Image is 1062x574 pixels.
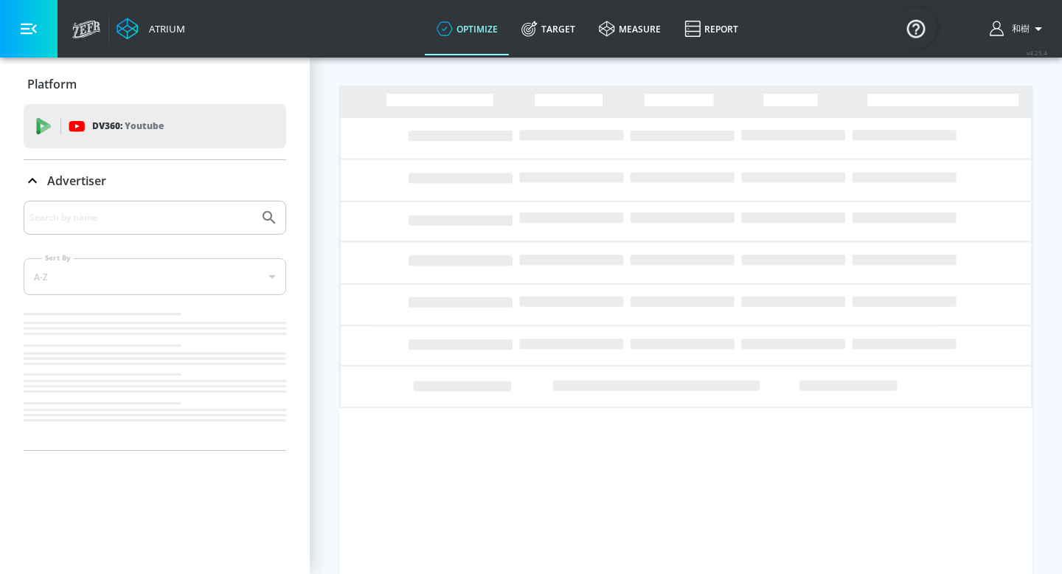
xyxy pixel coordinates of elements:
div: Advertiser [24,201,286,450]
p: Advertiser [47,173,106,189]
span: v 4.25.4 [1027,49,1047,57]
a: Atrium [117,18,185,40]
label: Sort By [42,253,74,263]
p: DV360: [92,118,164,134]
div: Advertiser [24,160,286,201]
button: Open Resource Center [895,7,937,49]
p: Platform [27,76,77,92]
div: A-Z [24,258,286,295]
a: measure [587,2,673,55]
div: Platform [24,63,286,105]
a: Report [673,2,750,55]
button: 和樹 [990,20,1047,38]
span: login as: kazuki.hashioka@mbk-digital.co.jp [1006,23,1030,35]
a: Target [510,2,587,55]
p: Youtube [125,118,164,134]
input: Search by name [29,208,253,227]
div: DV360: Youtube [24,104,286,148]
nav: list of Advertiser [24,307,286,450]
div: Atrium [143,22,185,35]
a: optimize [425,2,510,55]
